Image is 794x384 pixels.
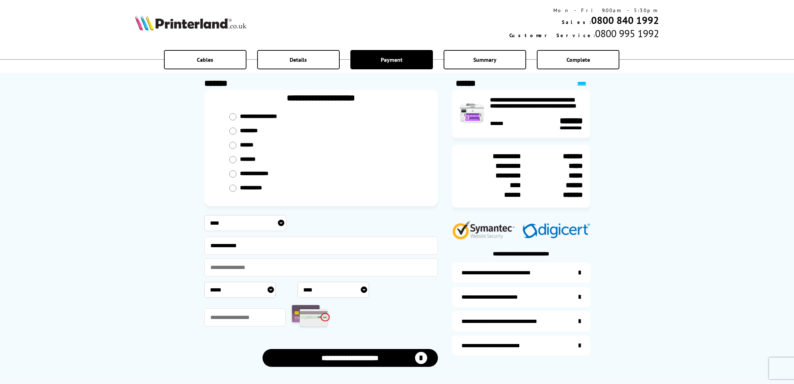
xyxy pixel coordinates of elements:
[452,287,590,307] a: items-arrive
[595,27,659,40] span: 0800 995 1992
[452,311,590,331] a: additional-cables
[509,7,659,14] div: Mon - Fri 9:00am - 5:30pm
[452,263,590,283] a: additional-ink
[509,32,595,39] span: Customer Service:
[381,56,403,63] span: Payment
[452,335,590,355] a: secure-website
[566,56,590,63] span: Complete
[290,56,307,63] span: Details
[562,19,591,25] span: Sales:
[197,56,213,63] span: Cables
[135,15,246,31] img: Printerland Logo
[591,14,659,27] a: 0800 840 1992
[473,56,496,63] span: Summary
